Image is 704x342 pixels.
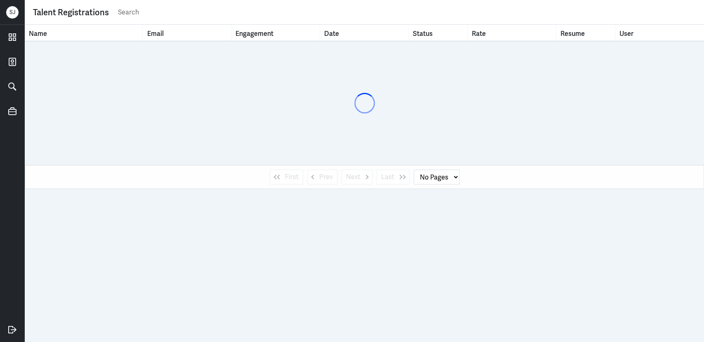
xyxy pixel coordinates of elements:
[615,25,704,41] th: User
[341,170,372,184] button: Next
[285,172,299,182] span: First
[346,172,360,182] span: Next
[377,170,410,184] button: Last
[231,25,320,41] th: Toggle SortBy
[381,172,394,182] span: Last
[319,172,333,182] span: Prev
[6,6,19,19] div: S J
[307,170,337,184] button: Prev
[143,25,231,41] th: Toggle SortBy
[468,25,556,41] th: Toggle SortBy
[33,6,109,19] div: Talent Registrations
[25,25,143,41] th: Toggle SortBy
[320,25,409,41] th: Toggle SortBy
[270,170,303,184] button: First
[117,6,696,19] input: Search
[409,25,468,41] th: Toggle SortBy
[556,25,615,41] th: Resume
